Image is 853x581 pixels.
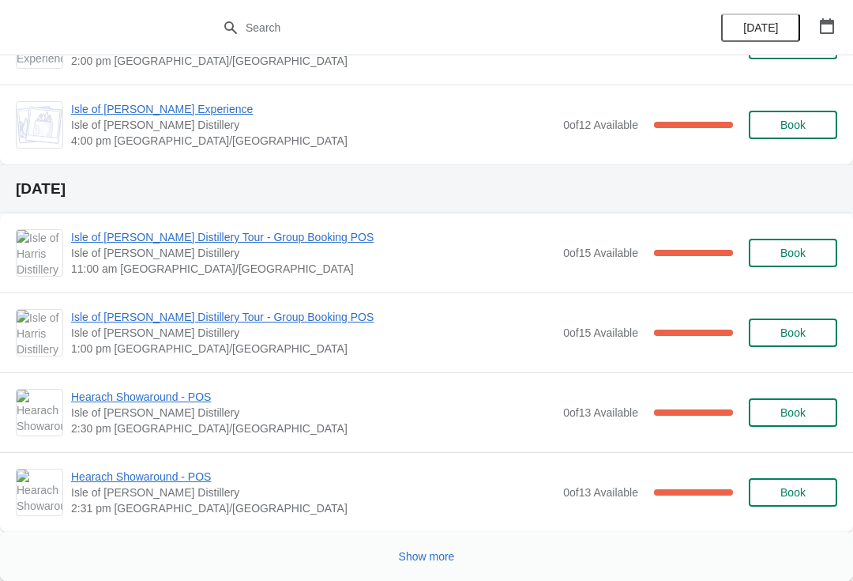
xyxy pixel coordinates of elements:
span: Hearach Showaround - POS [71,389,555,405]
span: Isle of [PERSON_NAME] Experience [71,101,555,117]
span: 2:30 pm [GEOGRAPHIC_DATA]/[GEOGRAPHIC_DATA] [71,421,555,436]
span: Isle of [PERSON_NAME] Distillery [71,405,555,421]
img: Isle of Harris Distillery Tour - Group Booking POS | Isle of Harris Distillery | 11:00 am Europe/... [17,230,62,276]
button: [DATE] [721,13,800,42]
span: 0 of 13 Available [563,486,638,499]
span: Book [780,247,806,259]
h2: [DATE] [16,181,837,197]
span: [DATE] [743,21,778,34]
span: 0 of 12 Available [563,119,638,131]
span: Isle of [PERSON_NAME] Distillery [71,117,555,133]
button: Book [749,478,837,507]
span: 2:00 pm [GEOGRAPHIC_DATA]/[GEOGRAPHIC_DATA] [71,53,555,69]
button: Book [749,111,837,139]
span: 4:00 pm [GEOGRAPHIC_DATA]/[GEOGRAPHIC_DATA] [71,133,555,149]
img: Hearach Showaround - POS | Isle of Harris Distillery | 2:31 pm Europe/London [17,470,62,515]
span: Book [780,486,806,499]
span: 0 of 13 Available [563,406,638,419]
span: 1:00 pm [GEOGRAPHIC_DATA]/[GEOGRAPHIC_DATA] [71,341,555,357]
span: Book [780,326,806,339]
span: Hearach Showaround - POS [71,469,555,485]
span: Book [780,406,806,419]
span: Show more [399,550,455,563]
button: Book [749,319,837,347]
button: Book [749,239,837,267]
span: Isle of [PERSON_NAME] Distillery Tour - Group Booking POS [71,309,555,325]
span: Book [780,119,806,131]
button: Show more [393,542,461,571]
span: Isle of [PERSON_NAME] Distillery [71,245,555,261]
button: Book [749,398,837,427]
span: Isle of [PERSON_NAME] Distillery [71,485,555,500]
span: 0 of 15 Available [563,247,638,259]
span: 0 of 15 Available [563,326,638,339]
img: Isle of Harris Distillery Tour - Group Booking POS | Isle of Harris Distillery | 1:00 pm Europe/L... [17,310,62,356]
img: Hearach Showaround - POS | Isle of Harris Distillery | 2:30 pm Europe/London [17,390,62,436]
span: 2:31 pm [GEOGRAPHIC_DATA]/[GEOGRAPHIC_DATA] [71,500,555,516]
span: Isle of [PERSON_NAME] Distillery [71,325,555,341]
input: Search [245,13,640,42]
img: Isle of Harris Gin Experience | Isle of Harris Distillery | 4:00 pm Europe/London [17,106,62,144]
span: 11:00 am [GEOGRAPHIC_DATA]/[GEOGRAPHIC_DATA] [71,261,555,277]
span: Isle of [PERSON_NAME] Distillery Tour - Group Booking POS [71,229,555,245]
